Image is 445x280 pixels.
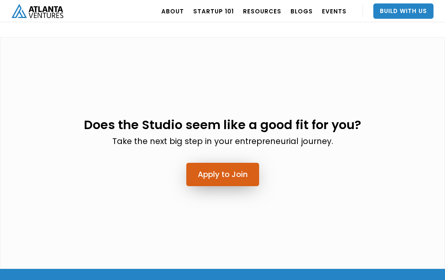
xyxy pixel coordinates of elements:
a: RESOURCES [243,0,281,22]
a: Build With Us [373,3,434,19]
a: ABOUT [161,0,184,22]
a: BLOGS [291,0,313,22]
h2: Does the Studio seem like a good fit for you? [84,118,361,131]
a: Startup 101 [193,0,234,22]
p: Take the next big step in your entrepreneurial journey. [84,135,361,147]
a: EVENTS [322,0,346,22]
a: Apply to Join [186,163,259,186]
